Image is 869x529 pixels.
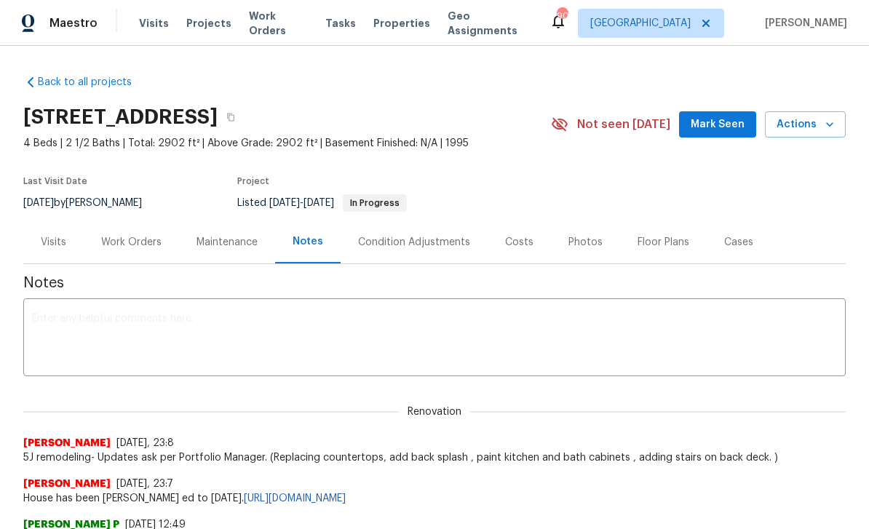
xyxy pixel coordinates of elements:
[197,235,258,250] div: Maintenance
[557,9,567,23] div: 90
[293,234,323,249] div: Notes
[139,16,169,31] span: Visits
[249,9,308,38] span: Work Orders
[23,491,846,506] span: House has been [PERSON_NAME] ed to [DATE].
[41,235,66,250] div: Visits
[269,198,300,208] span: [DATE]
[399,405,470,419] span: Renovation
[237,198,407,208] span: Listed
[691,116,745,134] span: Mark Seen
[23,110,218,124] h2: [STREET_ADDRESS]
[568,235,603,250] div: Photos
[344,199,405,207] span: In Progress
[23,198,54,208] span: [DATE]
[101,235,162,250] div: Work Orders
[186,16,231,31] span: Projects
[303,198,334,208] span: [DATE]
[23,75,163,90] a: Back to all projects
[325,18,356,28] span: Tasks
[679,111,756,138] button: Mark Seen
[448,9,532,38] span: Geo Assignments
[505,235,533,250] div: Costs
[23,276,846,290] span: Notes
[237,177,269,186] span: Project
[23,477,111,491] span: [PERSON_NAME]
[373,16,430,31] span: Properties
[218,104,244,130] button: Copy Address
[765,111,846,138] button: Actions
[23,450,846,465] span: 5J remodeling- Updates ask per Portfolio Manager. (Replacing countertops, add back splash , paint...
[638,235,689,250] div: Floor Plans
[23,436,111,450] span: [PERSON_NAME]
[777,116,834,134] span: Actions
[116,438,174,448] span: [DATE], 23:8
[116,479,173,489] span: [DATE], 23:7
[23,194,159,212] div: by [PERSON_NAME]
[49,16,98,31] span: Maestro
[577,117,670,132] span: Not seen [DATE]
[23,177,87,186] span: Last Visit Date
[23,136,551,151] span: 4 Beds | 2 1/2 Baths | Total: 2902 ft² | Above Grade: 2902 ft² | Basement Finished: N/A | 1995
[358,235,470,250] div: Condition Adjustments
[759,16,847,31] span: [PERSON_NAME]
[269,198,334,208] span: -
[590,16,691,31] span: [GEOGRAPHIC_DATA]
[724,235,753,250] div: Cases
[244,493,346,504] a: [URL][DOMAIN_NAME]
